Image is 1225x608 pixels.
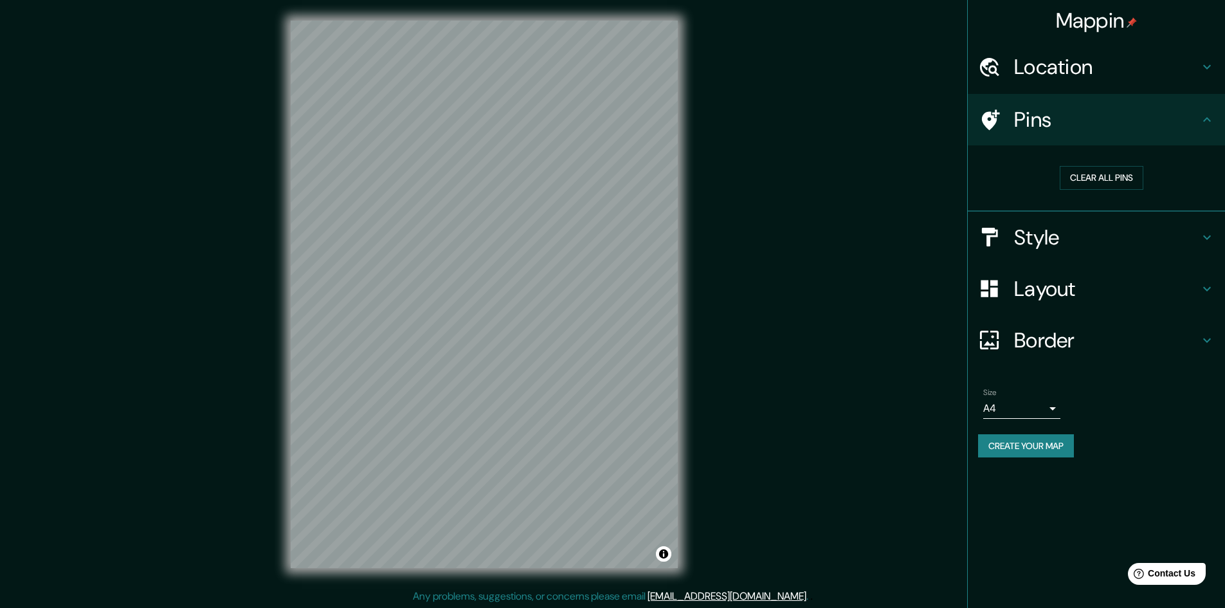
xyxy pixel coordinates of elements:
div: Border [968,315,1225,366]
canvas: Map [291,21,678,568]
div: Style [968,212,1225,263]
div: Location [968,41,1225,93]
div: A4 [983,398,1060,419]
h4: Mappin [1056,8,1138,33]
h4: Layout [1014,276,1199,302]
div: Layout [968,263,1225,315]
h4: Pins [1014,107,1199,133]
iframe: Help widget launcher [1111,558,1211,594]
a: [EMAIL_ADDRESS][DOMAIN_NAME] [648,589,806,603]
img: pin-icon.png [1127,17,1137,28]
h4: Style [1014,225,1199,250]
p: Any problems, suggestions, or concerns please email . [413,589,808,604]
div: Pins [968,94,1225,145]
button: Create your map [978,434,1074,458]
h4: Border [1014,327,1199,353]
label: Size [983,387,997,398]
button: Toggle attribution [656,546,671,562]
button: Clear all pins [1060,166,1143,190]
h4: Location [1014,54,1199,80]
div: . [810,589,813,604]
div: . [808,589,810,604]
